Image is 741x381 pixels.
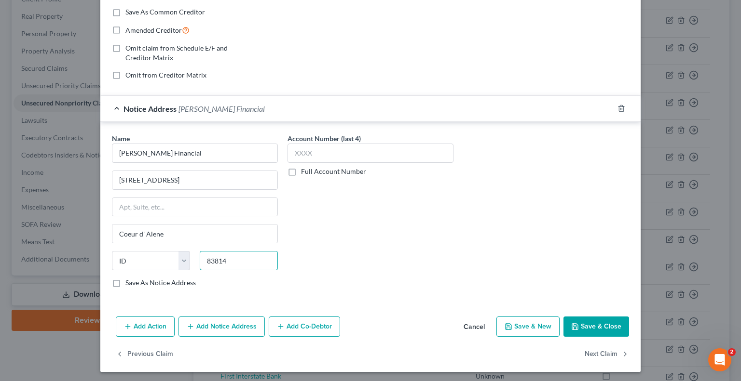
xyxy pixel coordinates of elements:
button: Add Action [116,316,175,337]
span: 2 [728,348,736,356]
input: Search by name... [112,144,278,163]
span: Amended Creditor [125,26,182,34]
iframe: Intercom live chat [708,348,731,371]
button: Save & New [496,316,560,337]
label: Account Number (last 4) [288,133,361,144]
button: Save & Close [563,316,629,337]
span: Omit from Creditor Matrix [125,71,206,79]
input: Apt, Suite, etc... [112,198,277,216]
input: Enter address... [112,171,277,189]
span: Omit claim from Schedule E/F and Creditor Matrix [125,44,228,62]
input: Enter city... [112,224,277,243]
label: Save As Notice Address [125,278,196,288]
button: Add Co-Debtor [269,316,340,337]
input: XXXX [288,144,453,163]
input: Enter zip.. [200,251,278,270]
button: Add Notice Address [178,316,265,337]
button: Previous Claim [116,344,173,365]
button: Cancel [456,317,493,337]
span: [PERSON_NAME] Financial [178,104,265,113]
label: Full Account Number [301,167,366,176]
button: Next Claim [585,344,629,365]
span: Notice Address [123,104,177,113]
label: Save As Common Creditor [125,7,205,17]
span: Name [112,134,130,143]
